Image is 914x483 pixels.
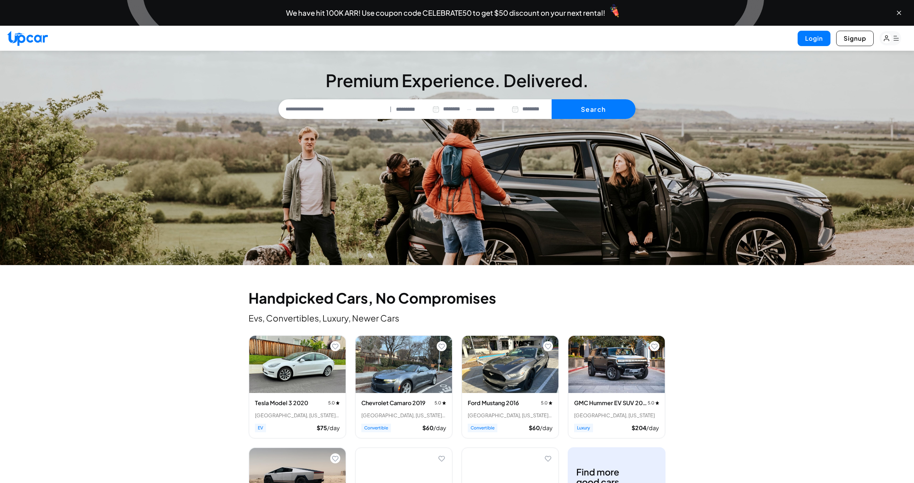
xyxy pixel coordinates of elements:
[543,453,553,463] button: Add to favorites
[327,424,340,432] span: /day
[548,401,553,405] img: star
[541,400,553,406] span: 5.0
[433,424,446,432] span: /day
[574,412,659,419] div: [GEOGRAPHIC_DATA], [US_STATE]
[895,9,903,16] button: Close banner
[330,341,340,351] button: Add to favorites
[278,70,636,91] h3: Premium Experience. Delivered.
[248,312,666,324] p: Evs, Convertibles, Luxury, Newer Cars
[442,401,446,405] img: star
[356,336,452,393] img: Chevrolet Camaro 2019
[649,341,659,351] button: Add to favorites
[467,105,471,113] span: —
[248,291,666,305] h2: Handpicked Cars, No Compromises
[648,400,659,406] span: 5.0
[435,400,446,406] span: 5.0
[361,399,426,407] h3: Chevrolet Camaro 2019
[468,412,553,419] div: [GEOGRAPHIC_DATA], [US_STATE] • 2 trips
[574,424,593,432] span: Luxury
[286,9,605,16] span: We have hit 100K ARR! Use coupon code CELEBRATE50 to get $50 discount on your next rental!
[529,424,540,432] span: $ 60
[255,412,340,419] div: [GEOGRAPHIC_DATA], [US_STATE] • 11 trips
[361,424,391,432] span: Convertible
[328,400,340,406] span: 5.0
[798,31,830,46] button: Login
[540,424,553,432] span: /day
[462,335,559,438] div: View details for Ford Mustang 2016
[361,412,446,419] div: [GEOGRAPHIC_DATA], [US_STATE] • 1 trips
[655,401,659,405] img: star
[317,424,327,432] span: $ 75
[646,424,659,432] span: /day
[552,99,636,119] button: Search
[7,31,48,46] img: Upcar Logo
[462,336,558,393] img: Ford Mustang 2016
[336,401,340,405] img: star
[437,341,447,351] button: Add to favorites
[249,336,346,393] img: Tesla Model 3 2020
[249,335,346,438] div: View details for Tesla Model 3 2020
[330,453,340,463] button: Add to favorites
[574,399,648,407] h3: GMC Hummer EV SUV 2024
[255,399,308,407] h3: Tesla Model 3 2020
[568,336,665,393] img: GMC Hummer EV SUV 2024
[632,424,646,432] span: $ 204
[390,105,392,113] span: |
[255,424,266,432] span: EV
[468,399,519,407] h3: Ford Mustang 2016
[468,424,497,432] span: Convertible
[437,453,447,463] button: Add to favorites
[568,335,665,438] div: View details for GMC Hummer EV SUV 2024
[422,424,433,432] span: $ 60
[543,341,553,351] button: Add to favorites
[355,335,452,438] div: View details for Chevrolet Camaro 2019
[836,31,874,46] button: Signup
